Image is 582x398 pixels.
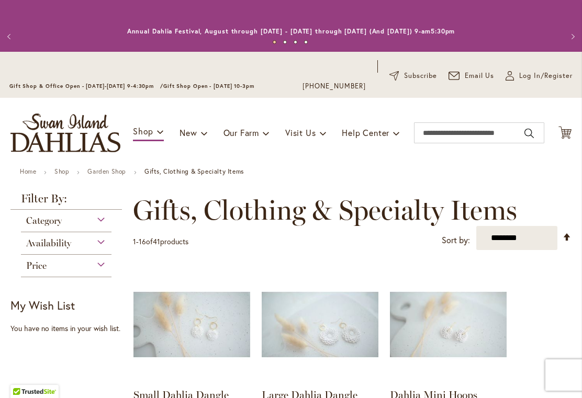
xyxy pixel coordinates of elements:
[54,167,69,175] a: Shop
[304,40,308,44] button: 4 of 4
[133,236,136,246] span: 1
[87,167,126,175] a: Garden Shop
[26,215,62,226] span: Category
[26,260,47,271] span: Price
[561,26,582,47] button: Next
[144,167,244,175] strong: Gifts, Clothing & Specialty Items
[153,236,160,246] span: 41
[139,236,146,246] span: 16
[262,375,378,385] a: Large Dahlia Dangle Earrings
[519,71,573,81] span: Log In/Register
[26,237,71,249] span: Availability
[10,113,120,152] a: store logo
[133,233,188,250] p: - of products
[133,375,250,385] a: Small Dahlia Dangle Earrings
[133,195,517,226] span: Gifts, Clothing & Specialty Items
[404,71,437,81] span: Subscribe
[506,71,573,81] a: Log In/Register
[442,231,470,250] label: Sort by:
[133,126,153,137] span: Shop
[342,127,389,138] span: Help Center
[390,266,507,383] img: Dahlia Mini Hoops
[10,298,75,313] strong: My Wish List
[180,127,197,138] span: New
[285,127,316,138] span: Visit Us
[127,27,455,35] a: Annual Dahlia Festival, August through [DATE] - [DATE] through [DATE] (And [DATE]) 9-am5:30pm
[465,71,495,81] span: Email Us
[283,40,287,44] button: 2 of 4
[389,71,437,81] a: Subscribe
[20,167,36,175] a: Home
[10,193,122,210] strong: Filter By:
[223,127,259,138] span: Our Farm
[449,71,495,81] a: Email Us
[9,83,163,89] span: Gift Shop & Office Open - [DATE]-[DATE] 9-4:30pm /
[133,266,250,383] img: Small Dahlia Dangle Earrings
[294,40,297,44] button: 3 of 4
[10,323,127,334] div: You have no items in your wish list.
[262,266,378,383] img: Large Dahlia Dangle Earrings
[273,40,276,44] button: 1 of 4
[163,83,254,89] span: Gift Shop Open - [DATE] 10-3pm
[303,81,366,92] a: [PHONE_NUMBER]
[8,361,37,390] iframe: Launch Accessibility Center
[390,375,507,385] a: Dahlia Mini Hoops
